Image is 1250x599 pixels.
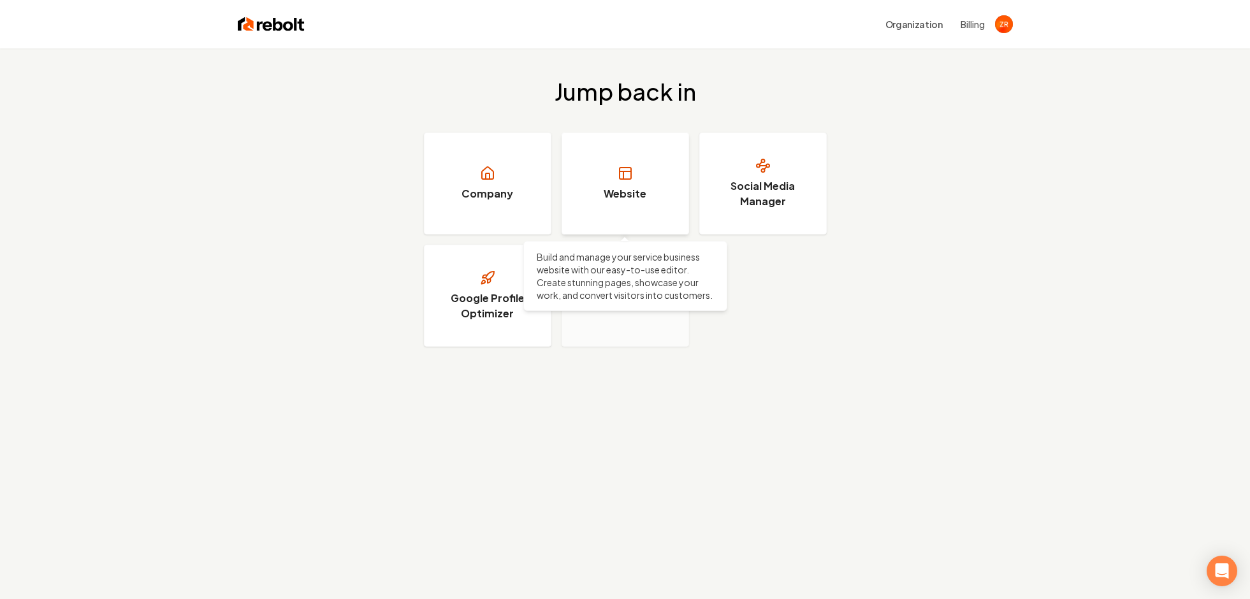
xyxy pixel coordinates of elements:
[555,79,696,105] h2: Jump back in
[238,15,305,33] img: Rebolt Logo
[995,15,1013,33] img: Zach Rucker
[537,250,714,301] p: Build and manage your service business website with our easy-to-use editor. Create stunning pages...
[715,178,811,209] h3: Social Media Manager
[995,15,1013,33] button: Open user button
[699,133,827,235] a: Social Media Manager
[424,133,551,235] a: Company
[878,13,950,36] button: Organization
[1207,556,1237,586] div: Open Intercom Messenger
[961,18,985,31] button: Billing
[562,133,689,235] a: Website
[440,291,535,321] h3: Google Profile Optimizer
[461,186,513,201] h3: Company
[604,186,646,201] h3: Website
[424,245,551,347] a: Google Profile Optimizer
